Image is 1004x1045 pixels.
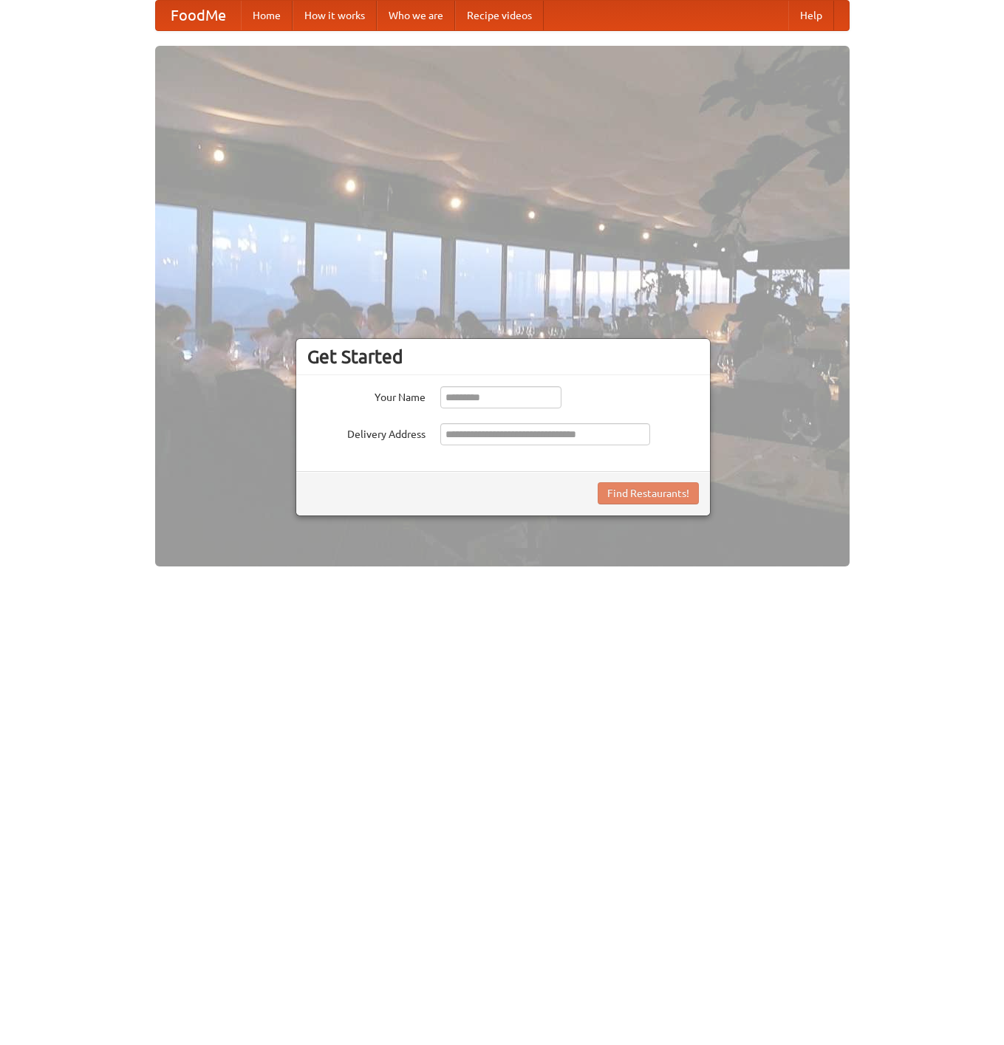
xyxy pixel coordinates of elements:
[377,1,455,30] a: Who we are
[307,423,426,442] label: Delivery Address
[241,1,293,30] a: Home
[307,346,699,368] h3: Get Started
[307,386,426,405] label: Your Name
[455,1,544,30] a: Recipe videos
[788,1,834,30] a: Help
[156,1,241,30] a: FoodMe
[293,1,377,30] a: How it works
[598,482,699,504] button: Find Restaurants!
